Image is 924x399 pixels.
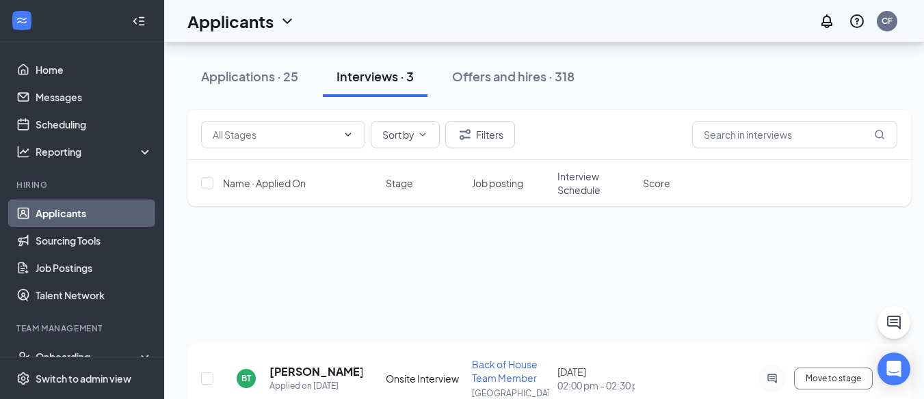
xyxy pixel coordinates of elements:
h5: [PERSON_NAME] [269,364,362,379]
svg: ChevronDown [279,13,295,29]
div: Onsite Interview [386,372,463,385]
a: Job Postings [36,254,153,281]
svg: Notifications [819,13,835,29]
button: Move to stage [794,368,873,389]
span: Sort by [382,130,414,139]
div: Reporting [36,145,153,159]
svg: UserCheck [16,350,30,363]
svg: ActiveChat [764,373,780,384]
svg: ChatActive [886,314,902,331]
div: CF [882,15,893,27]
svg: Analysis [16,145,30,159]
input: All Stages [213,127,337,142]
svg: MagnifyingGlass [874,129,885,140]
button: Filter Filters [445,121,515,148]
div: BT [241,372,251,384]
svg: Settings [16,372,30,385]
div: [DATE] [557,365,635,392]
span: 02:00 pm - 02:30 pm [557,379,635,392]
a: Applicants [36,199,153,227]
span: Job posting [472,176,523,190]
svg: ChevronDown [343,129,354,140]
div: Applications · 25 [201,68,298,85]
button: ChatActive [877,306,910,339]
svg: QuestionInfo [849,13,865,29]
svg: Collapse [132,14,146,28]
div: Applied on [DATE] [269,379,362,393]
div: Interviews · 3 [336,68,414,85]
span: Move to stage [806,374,861,383]
svg: Filter [457,126,473,143]
span: Name · Applied On [223,176,306,190]
div: Onboarding [36,350,141,363]
a: Scheduling [36,111,153,138]
span: Stage [386,176,413,190]
svg: WorkstreamLogo [15,14,29,27]
div: Team Management [16,322,150,334]
svg: ChevronDown [417,129,428,140]
span: Back of House Team Member [472,358,538,384]
button: Sort byChevronDown [371,121,440,148]
div: Offers and hires · 318 [452,68,575,85]
a: Sourcing Tools [36,227,153,254]
a: Home [36,56,153,83]
input: Search in interviews [692,121,897,148]
h1: Applicants [187,10,274,33]
a: Messages [36,83,153,111]
div: Open Intercom Messenger [877,353,910,385]
span: Score [643,176,670,190]
div: Hiring [16,179,150,191]
div: Switch to admin view [36,372,131,385]
a: Talent Network [36,281,153,309]
span: Interview Schedule [557,169,635,197]
p: [GEOGRAPHIC_DATA] [472,387,549,399]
